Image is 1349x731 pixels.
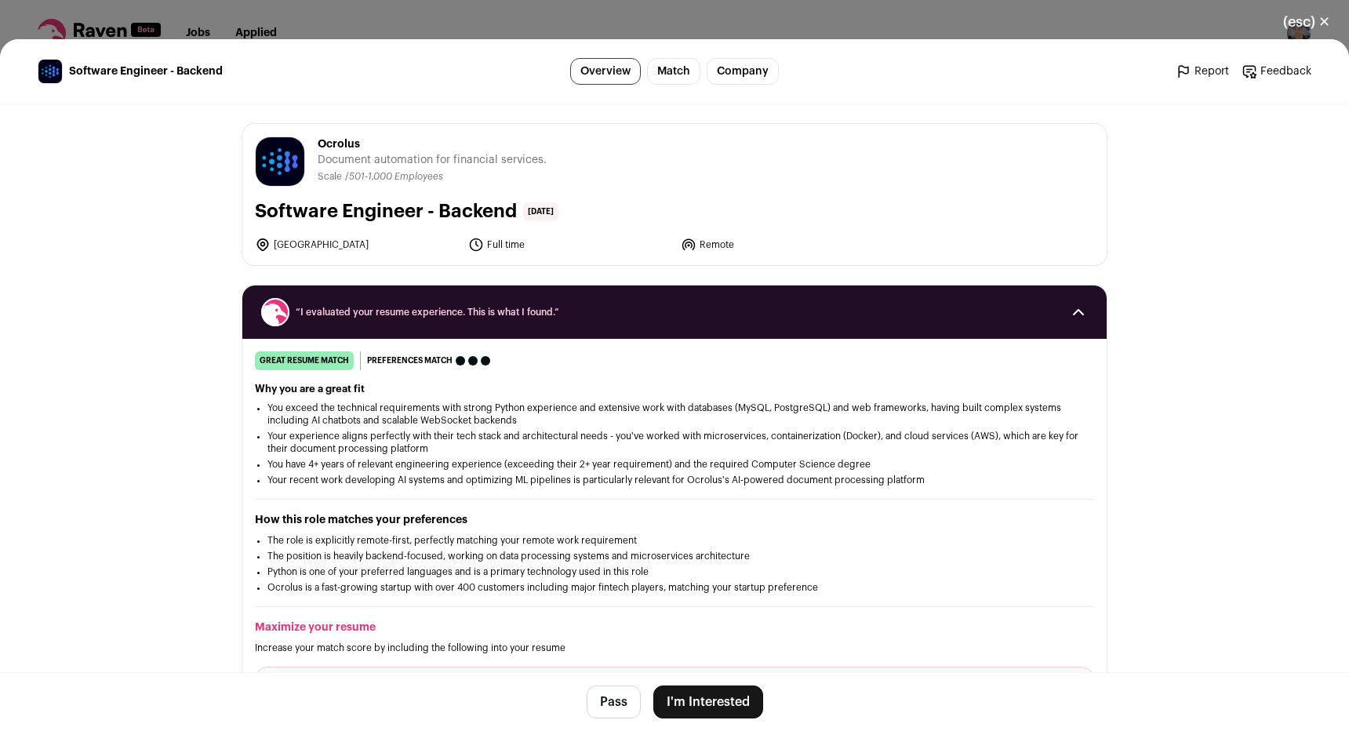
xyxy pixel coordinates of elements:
h2: Maximize your resume [255,620,1094,635]
button: Pass [587,686,641,718]
img: 0d7b8d9a3b577bd6c2caada355c5447f3f819241826a91b1594fa99c421327aa.jpg [256,137,304,186]
li: Your recent work developing AI systems and optimizing ML pipelines is particularly relevant for O... [267,474,1082,486]
img: 0d7b8d9a3b577bd6c2caada355c5447f3f819241826a91b1594fa99c421327aa.jpg [38,60,62,83]
a: Company [707,58,779,85]
li: You exceed the technical requirements with strong Python experience and extensive work with datab... [267,402,1082,427]
span: “I evaluated your resume experience. This is what I found.” [296,306,1053,318]
a: Overview [570,58,641,85]
button: Close modal [1264,5,1349,39]
li: Python is one of your preferred languages and is a primary technology used in this role [267,566,1082,578]
li: / [345,171,443,183]
span: Document automation for financial services. [318,152,547,168]
h2: Why you are a great fit [255,383,1094,395]
span: Ocrolus [318,136,547,152]
h2: How this role matches your preferences [255,512,1094,528]
a: Report [1176,64,1229,79]
span: Software Engineer - Backend [69,64,223,79]
li: Your experience aligns perfectly with their tech stack and architectural needs - you've worked wi... [267,430,1082,455]
button: I'm Interested [653,686,763,718]
span: Preferences match [367,353,453,369]
li: Remote [681,237,885,253]
li: You have 4+ years of relevant engineering experience (exceeding their 2+ year requirement) and th... [267,458,1082,471]
span: [DATE] [523,202,558,221]
li: The position is heavily backend-focused, working on data processing systems and microservices arc... [267,550,1082,562]
div: great resume match [255,351,354,370]
a: Feedback [1242,64,1311,79]
a: Match [647,58,700,85]
span: 501-1,000 Employees [349,172,443,181]
h1: Software Engineer - Backend [255,199,517,224]
li: Scale [318,171,345,183]
li: Full time [468,237,672,253]
p: Increase your match score by including the following into your resume [255,642,1094,654]
li: [GEOGRAPHIC_DATA] [255,237,459,253]
li: Ocrolus is a fast-growing startup with over 400 customers including major fintech players, matchi... [267,581,1082,594]
li: The role is explicitly remote-first, perfectly matching your remote work requirement [267,534,1082,547]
